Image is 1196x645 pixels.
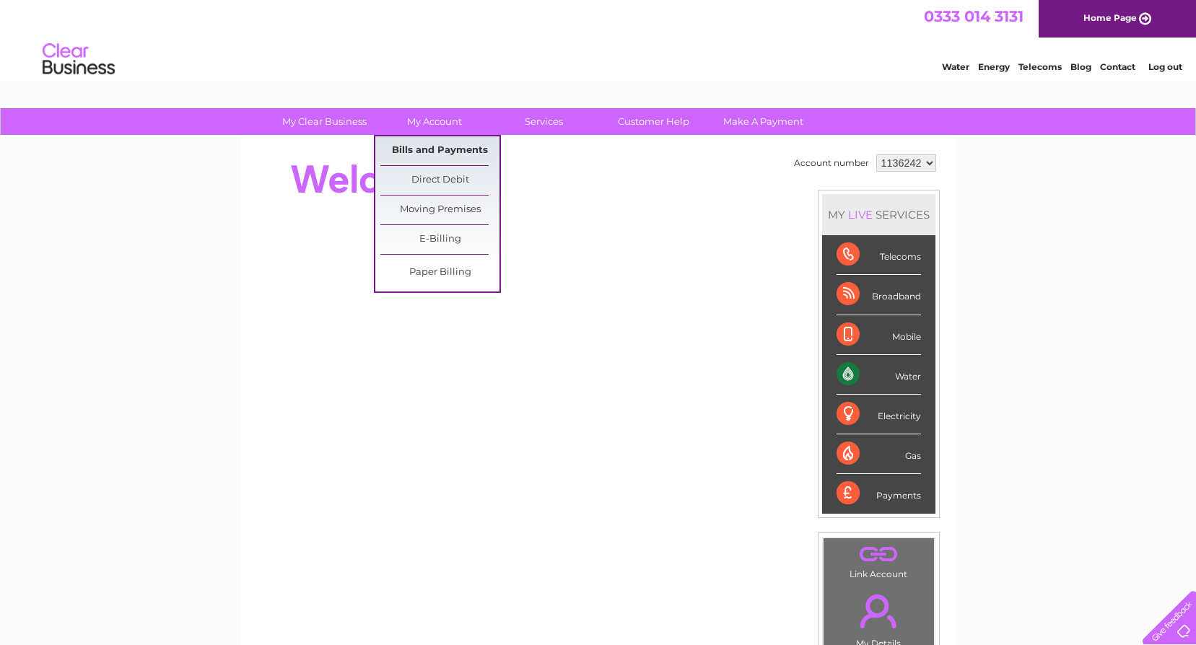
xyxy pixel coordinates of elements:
[1018,61,1062,72] a: Telecoms
[837,395,921,434] div: Electricity
[42,38,115,82] img: logo.png
[1070,61,1091,72] a: Blog
[978,61,1010,72] a: Energy
[380,225,499,254] a: E-Billing
[823,537,935,583] td: Link Account
[594,108,713,135] a: Customer Help
[822,194,935,235] div: MY SERVICES
[827,542,930,567] a: .
[1148,61,1182,72] a: Log out
[704,108,823,135] a: Make A Payment
[375,108,494,135] a: My Account
[942,61,969,72] a: Water
[790,151,873,175] td: Account number
[837,315,921,355] div: Mobile
[837,275,921,315] div: Broadband
[1100,61,1135,72] a: Contact
[258,8,940,70] div: Clear Business is a trading name of Verastar Limited (registered in [GEOGRAPHIC_DATA] No. 3667643...
[380,196,499,224] a: Moving Premises
[380,166,499,195] a: Direct Debit
[827,586,930,636] a: .
[265,108,384,135] a: My Clear Business
[924,7,1023,25] a: 0333 014 3131
[484,108,603,135] a: Services
[380,136,499,165] a: Bills and Payments
[380,258,499,287] a: Paper Billing
[837,474,921,513] div: Payments
[845,208,876,221] div: LIVE
[837,235,921,275] div: Telecoms
[837,434,921,474] div: Gas
[837,355,921,395] div: Water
